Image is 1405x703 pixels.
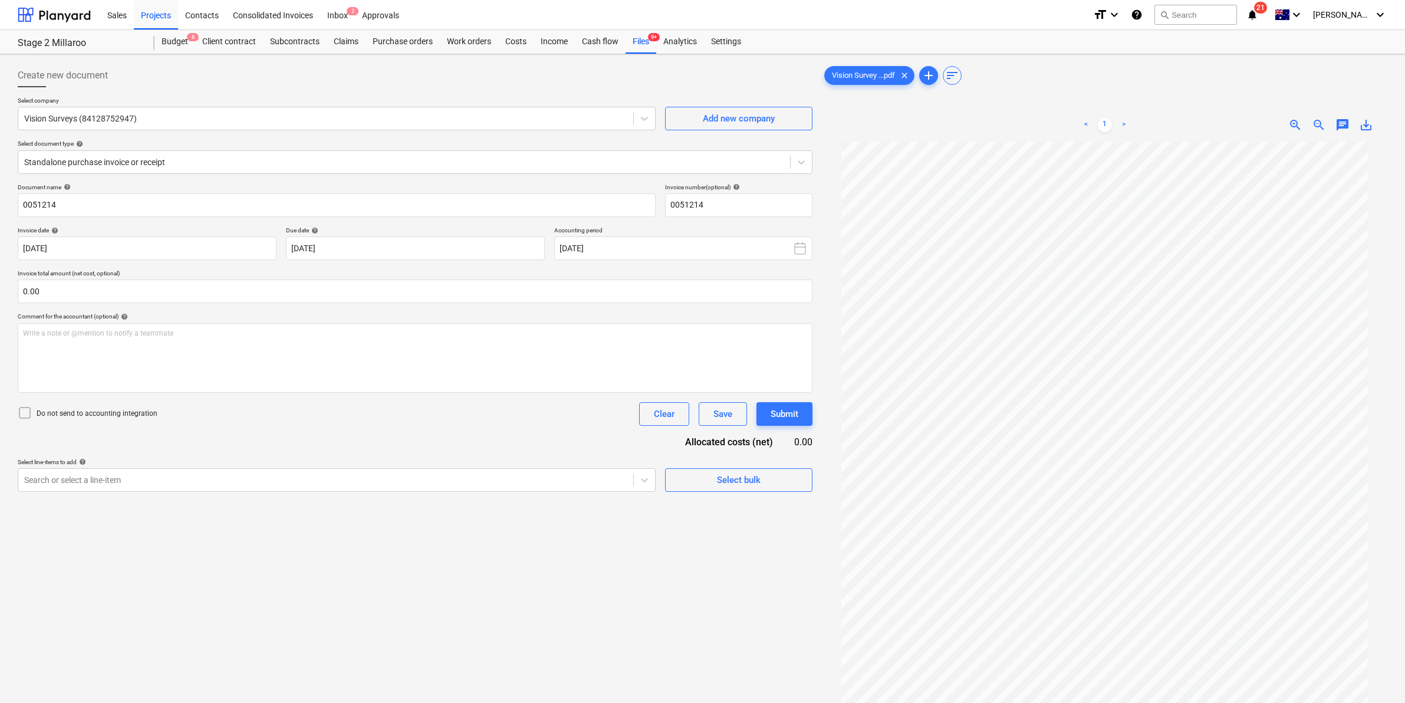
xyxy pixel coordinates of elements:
[18,183,656,191] div: Document name
[77,458,86,465] span: help
[1154,5,1237,25] button: Search
[575,30,626,54] a: Cash flow
[771,406,798,422] div: Submit
[18,270,812,280] p: Invoice total amount (net cost, optional)
[263,30,327,54] a: Subcontracts
[626,30,656,54] a: Files9+
[626,30,656,54] div: Files
[665,107,812,130] button: Add new company
[1373,8,1387,22] i: keyboard_arrow_down
[731,183,740,190] span: help
[639,402,689,426] button: Clear
[703,111,775,126] div: Add new company
[366,30,440,54] a: Purchase orders
[665,183,812,191] div: Invoice number (optional)
[61,183,71,190] span: help
[792,435,812,449] div: 0.00
[699,402,747,426] button: Save
[825,71,902,80] span: Vision Survey ...pdf
[665,468,812,492] button: Select bulk
[824,66,914,85] div: Vision Survey ...pdf
[554,236,813,260] button: [DATE]
[713,406,732,422] div: Save
[154,30,195,54] a: Budget6
[756,402,812,426] button: Submit
[195,30,263,54] a: Client contract
[119,313,128,320] span: help
[1131,8,1143,22] i: Knowledge base
[18,458,656,466] div: Select line-items to add
[897,68,912,83] span: clear
[49,227,58,234] span: help
[945,68,959,83] span: sort
[1335,118,1350,132] span: chat
[1312,118,1326,132] span: zoom_out
[659,435,792,449] div: Allocated costs (net)
[534,30,575,54] a: Income
[74,140,83,147] span: help
[327,30,366,54] a: Claims
[717,472,761,488] div: Select bulk
[648,33,660,41] span: 9+
[18,313,812,320] div: Comment for the accountant (optional)
[1079,118,1093,132] a: Previous page
[1160,10,1169,19] span: search
[1254,2,1267,14] span: 21
[187,33,199,41] span: 6
[922,68,936,83] span: add
[665,193,812,217] input: Invoice number
[18,140,812,147] div: Select document type
[440,30,498,54] a: Work orders
[154,30,195,54] div: Budget
[18,236,277,260] input: Invoice date not specified
[1093,8,1107,22] i: format_size
[18,280,812,303] input: Invoice total amount (net cost, optional)
[18,226,277,234] div: Invoice date
[1098,118,1112,132] a: Page 1 is your current page
[347,7,358,15] span: 2
[1313,10,1372,19] span: [PERSON_NAME]
[1117,118,1131,132] a: Next page
[18,37,140,50] div: Stage 2 Millaroo
[656,30,704,54] a: Analytics
[18,193,656,217] input: Document name
[1359,118,1373,132] span: save_alt
[1246,8,1258,22] i: notifications
[554,226,813,236] p: Accounting period
[18,97,656,107] p: Select company
[1289,8,1304,22] i: keyboard_arrow_down
[498,30,534,54] a: Costs
[286,236,545,260] input: Due date not specified
[1107,8,1121,22] i: keyboard_arrow_down
[1288,118,1302,132] span: zoom_in
[309,227,318,234] span: help
[286,226,545,234] div: Due date
[654,406,674,422] div: Clear
[18,68,108,83] span: Create new document
[704,30,748,54] a: Settings
[37,409,157,419] p: Do not send to accounting integration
